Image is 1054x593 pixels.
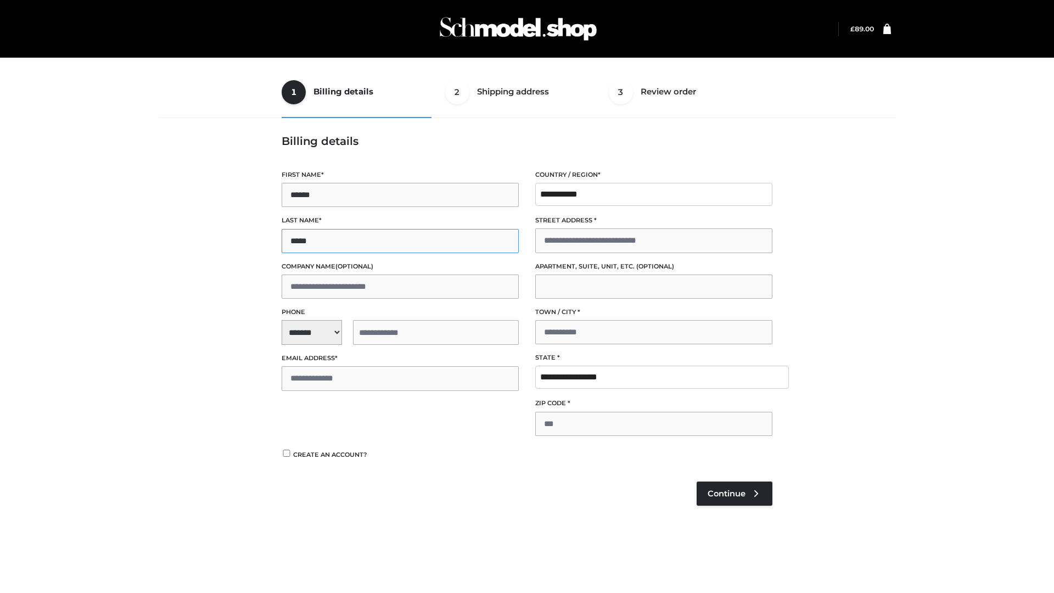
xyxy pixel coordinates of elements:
a: £89.00 [850,25,874,33]
input: Create an account? [282,450,291,457]
h3: Billing details [282,135,772,148]
span: Continue [708,489,745,499]
label: Last name [282,215,519,226]
a: Continue [697,482,772,506]
bdi: 89.00 [850,25,874,33]
label: State [535,353,772,363]
img: Schmodel Admin 964 [436,7,601,51]
label: Phone [282,307,519,317]
label: Email address [282,353,519,363]
label: Company name [282,261,519,272]
label: ZIP Code [535,398,772,409]
span: £ [850,25,855,33]
label: Country / Region [535,170,772,180]
span: (optional) [335,262,373,270]
label: Street address [535,215,772,226]
label: Town / City [535,307,772,317]
label: Apartment, suite, unit, etc. [535,261,772,272]
span: Create an account? [293,451,367,458]
span: (optional) [636,262,674,270]
label: First name [282,170,519,180]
